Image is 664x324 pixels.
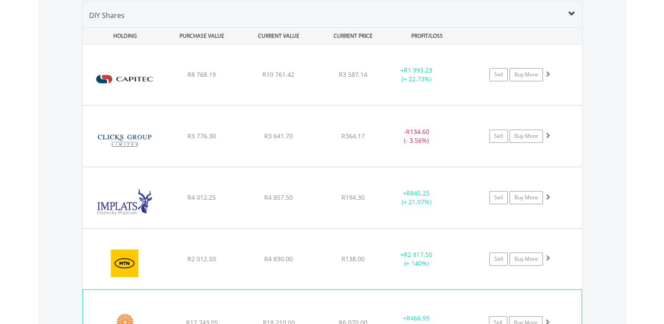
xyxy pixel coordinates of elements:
span: R134.60 [406,127,429,136]
img: EQU.ZA.IMP.png [87,178,162,226]
img: EQU.ZA.MTN.png [87,240,162,287]
img: EQU.ZA.CLS.png [87,117,162,164]
span: R364.17 [341,132,365,140]
div: HOLDING [83,28,163,44]
span: R10 761.42 [262,70,294,79]
div: CURRENT VALUE [241,28,316,44]
img: EQU.ZA.CPI.png [87,55,162,103]
a: Sell [489,191,508,204]
a: Sell [489,252,508,266]
div: - (- 3.56%) [384,127,450,145]
div: PURCHASE VALUE [165,28,240,44]
a: Buy More [510,252,543,266]
a: Sell [489,130,508,143]
span: R845.25 [406,189,430,197]
span: R4 857.50 [264,193,293,202]
span: R4 830.00 [264,255,293,263]
span: R466.95 [406,314,430,322]
div: + (+ 22.73%) [384,66,450,83]
span: R194.30 [341,193,365,202]
span: R3 641.70 [264,132,293,140]
span: R3 587.14 [339,70,367,79]
span: R8 768.19 [187,70,216,79]
div: + (+ 21.07%) [384,189,450,206]
a: Buy More [510,68,543,81]
div: + (+ 140%) [384,250,450,268]
span: R138.00 [341,255,365,263]
div: PROFIT/LOSS [390,28,465,44]
span: R1 993.23 [404,66,432,74]
span: R2 817.50 [404,250,432,259]
span: R4 012.25 [187,193,216,202]
span: DIY Shares [89,11,125,20]
span: R2 012.50 [187,255,216,263]
div: CURRENT PRICE [318,28,388,44]
a: Buy More [510,191,543,204]
a: Buy More [510,130,543,143]
span: R3 776.30 [187,132,216,140]
a: Sell [489,68,508,81]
